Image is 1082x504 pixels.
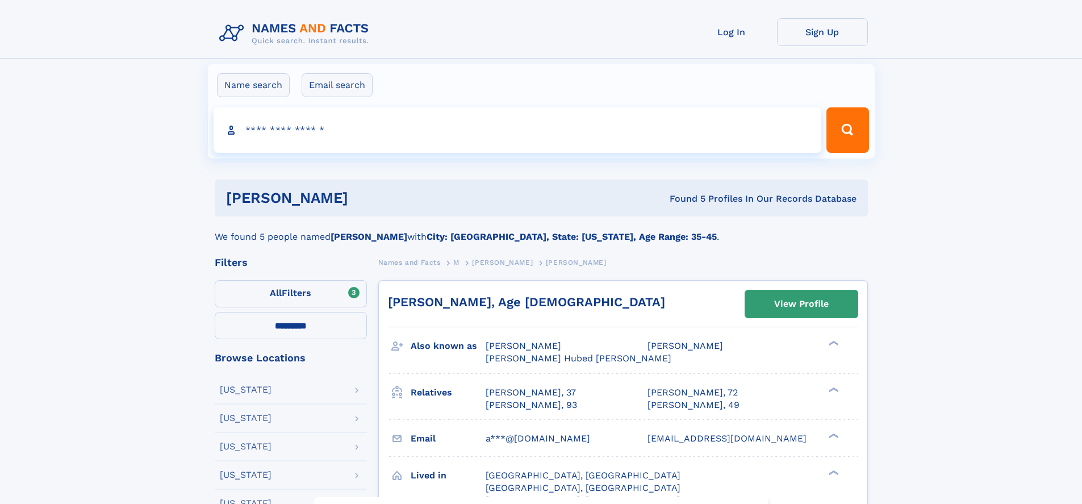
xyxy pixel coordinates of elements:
[486,399,577,411] a: [PERSON_NAME], 93
[214,107,822,153] input: search input
[331,231,407,242] b: [PERSON_NAME]
[486,470,680,481] span: [GEOGRAPHIC_DATA], [GEOGRAPHIC_DATA]
[826,469,839,476] div: ❯
[745,290,858,318] a: View Profile
[215,353,367,363] div: Browse Locations
[647,399,740,411] a: [PERSON_NAME], 49
[647,340,723,351] span: [PERSON_NAME]
[472,259,533,266] span: [PERSON_NAME]
[220,414,271,423] div: [US_STATE]
[226,191,509,205] h1: [PERSON_NAME]
[774,291,829,317] div: View Profile
[427,231,717,242] b: City: [GEOGRAPHIC_DATA], State: [US_STATE], Age Range: 35-45
[411,429,486,448] h3: Email
[378,255,441,269] a: Names and Facts
[647,386,738,399] a: [PERSON_NAME], 72
[486,386,576,399] a: [PERSON_NAME], 37
[388,295,665,309] a: [PERSON_NAME], Age [DEMOGRAPHIC_DATA]
[217,73,290,97] label: Name search
[647,433,807,444] span: [EMAIL_ADDRESS][DOMAIN_NAME]
[826,107,868,153] button: Search Button
[220,442,271,451] div: [US_STATE]
[509,193,857,205] div: Found 5 Profiles In Our Records Database
[411,336,486,356] h3: Also known as
[215,280,367,307] label: Filters
[453,255,459,269] a: M
[411,466,486,485] h3: Lived in
[486,353,671,364] span: [PERSON_NAME] Hubed [PERSON_NAME]
[486,433,590,444] span: a***@[DOMAIN_NAME]
[546,259,607,266] span: [PERSON_NAME]
[215,18,378,49] img: Logo Names and Facts
[777,18,868,46] a: Sign Up
[411,383,486,402] h3: Relatives
[302,73,373,97] label: Email search
[215,257,367,268] div: Filters
[826,340,839,347] div: ❯
[220,385,271,394] div: [US_STATE]
[220,470,271,480] div: [US_STATE]
[826,386,839,393] div: ❯
[270,288,282,298] span: All
[826,432,839,439] div: ❯
[486,482,680,493] span: [GEOGRAPHIC_DATA], [GEOGRAPHIC_DATA]
[472,255,533,269] a: [PERSON_NAME]
[686,18,777,46] a: Log In
[486,340,561,351] span: [PERSON_NAME]
[215,216,868,244] div: We found 5 people named with .
[453,259,459,266] span: M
